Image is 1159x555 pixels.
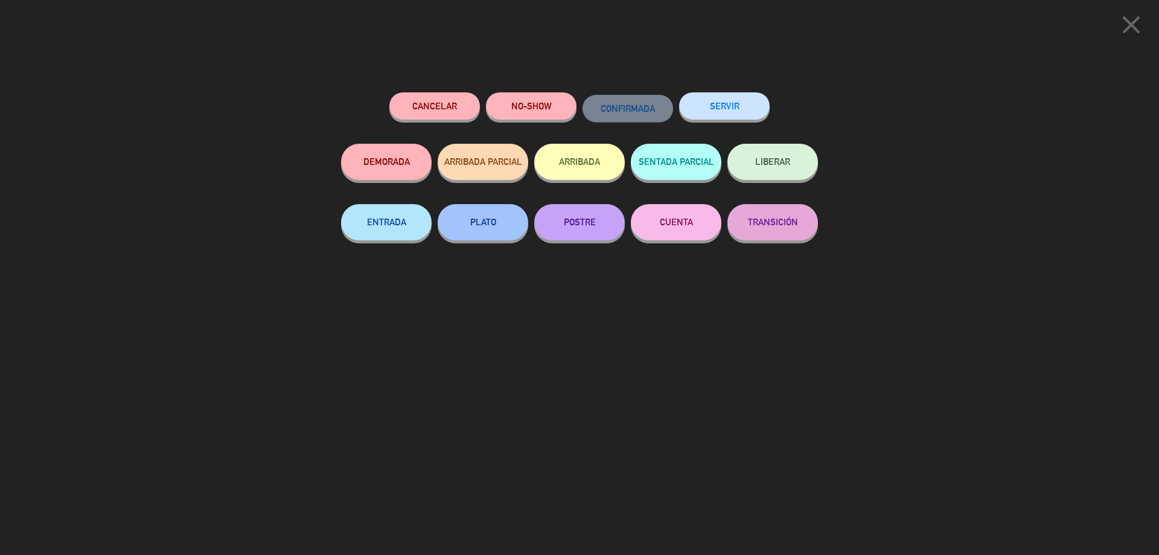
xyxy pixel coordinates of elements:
button: CUENTA [631,204,721,240]
button: DEMORADA [341,144,432,180]
button: ARRIBADA PARCIAL [438,144,528,180]
button: LIBERAR [727,144,818,180]
button: CONFIRMADA [583,95,673,122]
span: CONFIRMADA [601,103,655,114]
button: PLATO [438,204,528,240]
button: SENTADA PARCIAL [631,144,721,180]
button: ARRIBADA [534,144,625,180]
button: NO-SHOW [486,92,576,120]
button: Cancelar [389,92,480,120]
button: close [1113,9,1150,45]
button: TRANSICIÓN [727,204,818,240]
i: close [1116,10,1146,40]
span: ARRIBADA PARCIAL [444,156,522,167]
button: POSTRE [534,204,625,240]
button: ENTRADA [341,204,432,240]
span: LIBERAR [755,156,790,167]
button: SERVIR [679,92,770,120]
